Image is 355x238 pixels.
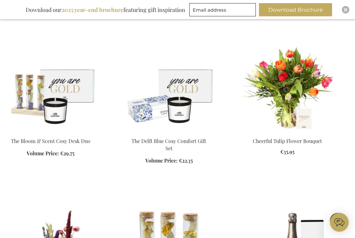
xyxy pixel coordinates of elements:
[259,3,332,16] button: Download Brochure
[330,213,349,232] iframe: belco-activator-frame
[145,157,178,164] span: Volume Price:
[132,138,206,152] a: The Delft Blue Cosy Comfort Gift Set
[123,43,214,131] img: Delft's Cosy Comfort Gift Set
[342,6,349,14] div: Close
[5,130,96,136] a: The Bloom & Scent Cosy Desk Duo
[242,130,333,136] a: Cheerful Tulip Flower Bouquet
[123,130,214,136] a: Delft's Cosy Comfort Gift Set
[189,3,258,18] form: marketing offers and promotions
[253,138,322,144] a: Cheerful Tulip Flower Bouquet
[280,148,294,155] span: €35.95
[179,157,193,164] span: €22.35
[145,157,193,164] a: Volume Price: €22.35
[23,3,188,16] div: Download our featuring gift inspiration
[344,8,347,12] img: Close
[27,150,74,157] a: Volume Price: €29.75
[5,43,96,131] img: The Bloom & Scent Cosy Desk Duo
[11,138,90,144] a: The Bloom & Scent Cosy Desk Duo
[242,43,333,131] img: Cheerful Tulip Flower Bouquet
[62,6,123,14] b: 2025 year-end brochure
[60,150,74,157] span: €29.75
[189,3,256,16] input: Email address
[27,150,59,157] span: Volume Price:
